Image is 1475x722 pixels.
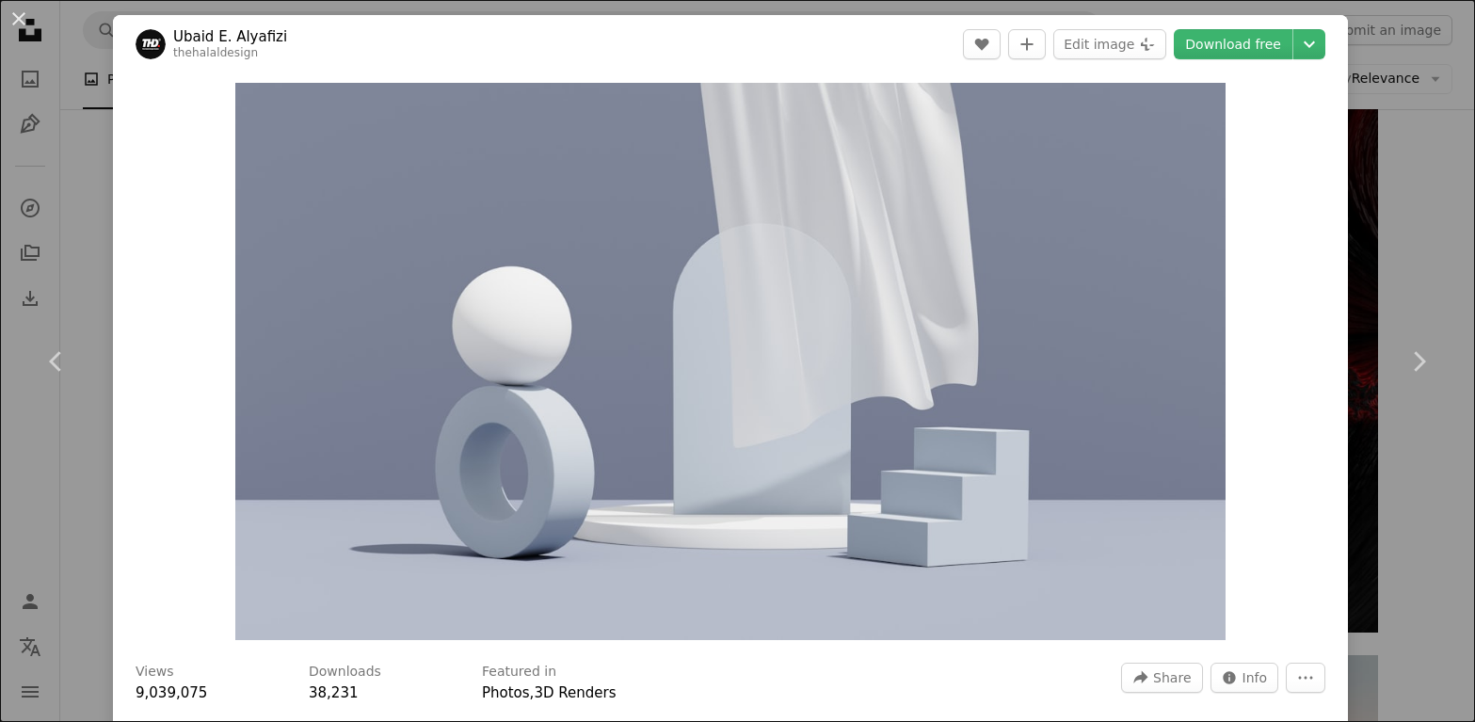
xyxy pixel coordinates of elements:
h3: Downloads [309,663,381,682]
button: Choose download size [1293,29,1325,59]
button: Add to Collection [1008,29,1046,59]
span: Share [1153,664,1191,692]
button: More Actions [1286,663,1325,693]
button: Stats about this image [1210,663,1279,693]
button: Edit image [1053,29,1166,59]
button: Share this image [1121,663,1202,693]
a: thehalaldesign [173,46,258,59]
h3: Featured in [482,663,556,682]
h3: Views [136,663,174,682]
a: Photos [482,684,530,701]
img: Go to Ubaid E. Alyafizi's profile [136,29,166,59]
span: 9,039,075 [136,684,207,701]
span: , [530,684,535,701]
span: 38,231 [309,684,359,701]
button: Zoom in on this image [235,83,1226,640]
img: icon [235,83,1226,640]
span: Info [1243,664,1268,692]
a: Next [1362,271,1475,452]
a: 3D Renders [534,684,616,701]
a: Download free [1174,29,1292,59]
button: Like [963,29,1001,59]
a: Ubaid E. Alyafizi [173,27,287,46]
